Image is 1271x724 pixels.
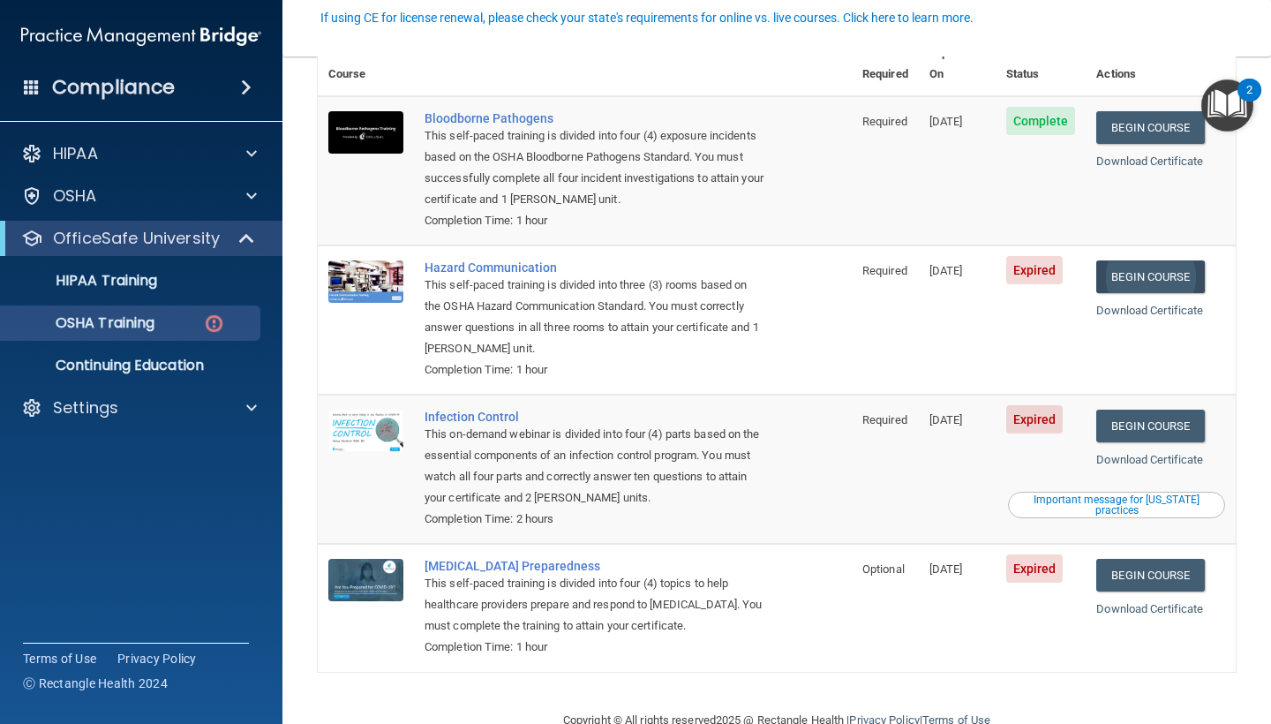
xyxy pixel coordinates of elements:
[1006,554,1064,583] span: Expired
[919,32,996,96] th: Expires On
[21,397,257,419] a: Settings
[929,264,963,277] span: [DATE]
[1096,602,1203,615] a: Download Certificate
[53,397,118,419] p: Settings
[852,32,919,96] th: Required
[425,573,763,637] div: This self-paced training is divided into four (4) topics to help healthcare providers prepare and...
[862,115,907,128] span: Required
[1246,90,1252,113] div: 2
[53,228,220,249] p: OfficeSafe University
[1086,32,1236,96] th: Actions
[929,562,963,576] span: [DATE]
[1006,405,1064,434] span: Expired
[1008,492,1225,518] button: Read this if you are a dental practitioner in the state of CA
[1096,453,1203,466] a: Download Certificate
[1006,256,1064,284] span: Expired
[425,125,763,210] div: This self-paced training is divided into four (4) exposure incidents based on the OSHA Bloodborne...
[425,424,763,509] div: This on-demand webinar is divided into four (4) parts based on the essential components of an inf...
[53,143,98,164] p: HIPAA
[203,313,225,335] img: danger-circle.6113f641.png
[1096,260,1204,293] a: Begin Course
[1011,494,1222,516] div: Important message for [US_STATE] practices
[117,650,197,667] a: Privacy Policy
[21,185,257,207] a: OSHA
[52,75,175,100] h4: Compliance
[21,143,257,164] a: HIPAA
[996,32,1087,96] th: Status
[929,413,963,426] span: [DATE]
[425,559,763,573] a: [MEDICAL_DATA] Preparedness
[425,410,763,424] a: Infection Control
[1096,559,1204,592] a: Begin Course
[1201,79,1253,132] button: Open Resource Center, 2 new notifications
[318,9,976,26] button: If using CE for license renewal, please check your state's requirements for online vs. live cours...
[862,562,905,576] span: Optional
[1096,304,1203,317] a: Download Certificate
[21,228,256,249] a: OfficeSafe University
[425,637,763,658] div: Completion Time: 1 hour
[425,359,763,381] div: Completion Time: 1 hour
[425,210,763,231] div: Completion Time: 1 hour
[23,650,96,667] a: Terms of Use
[425,260,763,275] a: Hazard Communication
[862,413,907,426] span: Required
[1096,155,1203,168] a: Download Certificate
[1096,410,1204,442] a: Begin Course
[11,357,252,374] p: Continuing Education
[11,314,154,332] p: OSHA Training
[425,111,763,125] a: Bloodborne Pathogens
[862,264,907,277] span: Required
[318,32,414,96] th: Course
[1006,107,1076,135] span: Complete
[53,185,97,207] p: OSHA
[21,19,261,54] img: PMB logo
[425,275,763,359] div: This self-paced training is divided into three (3) rooms based on the OSHA Hazard Communication S...
[11,272,157,290] p: HIPAA Training
[425,509,763,530] div: Completion Time: 2 hours
[929,115,963,128] span: [DATE]
[320,11,974,24] div: If using CE for license renewal, please check your state's requirements for online vs. live cours...
[1096,111,1204,144] a: Begin Course
[23,675,168,692] span: Ⓒ Rectangle Health 2024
